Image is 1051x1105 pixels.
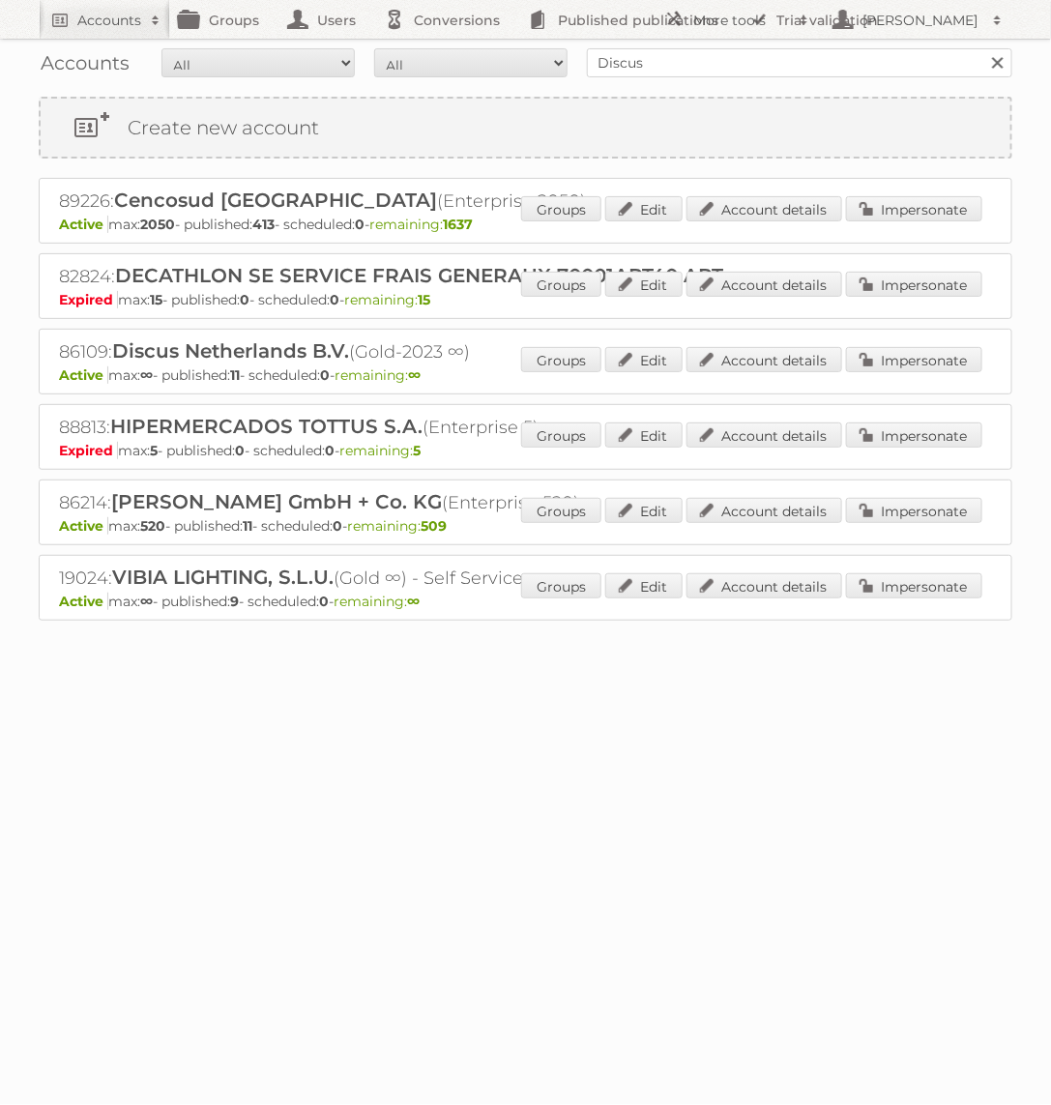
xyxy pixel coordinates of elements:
p: max: - published: - scheduled: - [59,593,992,610]
strong: 0 [330,291,339,308]
p: max: - published: - scheduled: - [59,216,992,233]
strong: 9 [230,593,239,610]
span: Discus Netherlands B.V. [112,339,349,363]
strong: 15 [150,291,162,308]
h2: [PERSON_NAME] [858,11,983,30]
strong: ∞ [408,366,421,384]
a: Account details [686,347,842,372]
span: remaining: [344,291,430,308]
a: Groups [521,498,601,523]
span: [PERSON_NAME] GmbH + Co. KG [111,490,442,513]
span: Expired [59,291,118,308]
strong: 0 [320,366,330,384]
span: remaining: [334,593,420,610]
strong: 1637 [443,216,473,233]
span: remaining: [339,442,421,459]
span: Active [59,216,108,233]
span: VIBIA LIGHTING, S.L.U. [112,566,334,589]
a: Account details [686,573,842,598]
span: Active [59,517,108,535]
a: Impersonate [846,498,982,523]
h2: More tools [693,11,790,30]
strong: 0 [325,442,335,459]
a: Impersonate [846,422,982,448]
a: Create new account [41,99,1010,157]
a: Account details [686,422,842,448]
strong: 11 [243,517,252,535]
a: Groups [521,422,601,448]
a: Groups [521,196,601,221]
strong: 11 [230,366,240,384]
strong: 0 [355,216,365,233]
h2: 86109: (Gold-2023 ∞) [59,339,736,364]
strong: 5 [150,442,158,459]
strong: 413 [252,216,275,233]
strong: ∞ [140,366,153,384]
a: Impersonate [846,347,982,372]
span: remaining: [335,366,421,384]
span: HIPERMERCADOS TOTTUS S.A. [110,415,423,438]
a: Groups [521,573,601,598]
a: Account details [686,196,842,221]
strong: ∞ [407,593,420,610]
h2: 82824: (Enterprise 15) [59,264,736,289]
p: max: - published: - scheduled: - [59,366,992,384]
a: Groups [521,347,601,372]
a: Account details [686,498,842,523]
a: Edit [605,422,683,448]
span: Cencosud [GEOGRAPHIC_DATA] [114,189,437,212]
a: Edit [605,196,683,221]
a: Impersonate [846,573,982,598]
span: Active [59,366,108,384]
h2: 86214: (Enterprise 520) [59,490,736,515]
a: Edit [605,498,683,523]
strong: 0 [240,291,249,308]
strong: ∞ [140,593,153,610]
p: max: - published: - scheduled: - [59,291,992,308]
h2: 88813: (Enterprise 5) [59,415,736,440]
a: Edit [605,272,683,297]
a: Groups [521,272,601,297]
span: remaining: [347,517,447,535]
strong: 0 [235,442,245,459]
strong: 5 [413,442,421,459]
a: Impersonate [846,196,982,221]
a: Edit [605,573,683,598]
h2: Accounts [77,11,141,30]
h2: 89226: (Enterprise 2050) [59,189,736,214]
p: max: - published: - scheduled: - [59,517,992,535]
strong: 520 [140,517,165,535]
strong: 15 [418,291,430,308]
a: Account details [686,272,842,297]
strong: 2050 [140,216,175,233]
a: Impersonate [846,272,982,297]
strong: 0 [319,593,329,610]
strong: 509 [421,517,447,535]
span: remaining: [369,216,473,233]
a: Edit [605,347,683,372]
span: Active [59,593,108,610]
p: max: - published: - scheduled: - [59,442,992,459]
span: Expired [59,442,118,459]
h2: 19024: (Gold ∞) - Self Service [59,566,736,591]
span: DECATHLON SE SERVICE FRAIS GENERAUX 70001APT40 APTONIA (Nutritions et soins) [115,264,977,287]
strong: 0 [333,517,342,535]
